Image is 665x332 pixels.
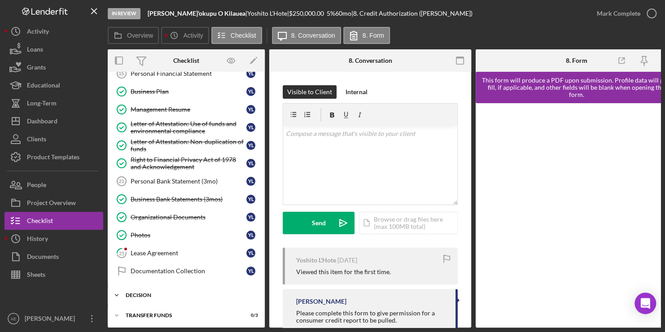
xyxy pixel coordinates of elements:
[27,194,76,214] div: Project Overview
[289,10,327,17] div: $250,000.00
[246,69,255,78] div: Y L
[349,57,392,64] div: 8. Conversation
[112,226,260,244] a: PhotosYL
[112,100,260,118] a: Management ResumeYL
[4,194,103,212] button: Project Overview
[296,268,391,275] div: Viewed this item for the first time.
[246,249,255,258] div: Y L
[27,230,48,250] div: History
[131,178,246,185] div: Personal Bank Statement (3mo)
[231,32,256,39] label: Checklist
[27,212,53,232] div: Checklist
[272,27,341,44] button: 8. Conversation
[131,88,246,95] div: Business Plan
[343,27,390,44] button: 8. Form
[112,118,260,136] a: Letter of Attestation: Use of funds and environmental complianceYL
[131,196,246,203] div: Business Bank Statements (3mos)
[118,71,124,76] tspan: 15
[566,57,587,64] div: 8. Form
[211,27,262,44] button: Checklist
[246,105,255,114] div: Y L
[108,27,159,44] button: Overview
[246,87,255,96] div: Y L
[312,212,326,234] div: Send
[346,85,367,99] div: Internal
[296,310,446,324] div: Please complete this form to give permission for a consumer credit report to be pulled.
[11,316,17,321] text: AE
[246,141,255,150] div: Y L
[588,4,661,22] button: Mark Complete
[27,248,59,268] div: Documents
[335,10,351,17] div: 60 mo
[27,266,45,286] div: Sheets
[296,257,336,264] div: Yoshito L'Hote
[108,8,140,19] div: In Review
[131,156,246,170] div: Right to Financial Privacy Act of 1978 and Acknowledgement
[4,266,103,284] a: Sheets
[112,190,260,208] a: Business Bank Statements (3mos)YL
[291,32,335,39] label: 8. Conversation
[112,172,260,190] a: 21Personal Bank Statement (3mo)YL
[126,313,236,318] div: Transfer Funds
[112,244,260,262] a: 25Lease AgreementYL
[4,230,103,248] button: History
[246,195,255,204] div: Y L
[131,232,246,239] div: Photos
[127,32,153,39] label: Overview
[119,179,124,184] tspan: 21
[4,248,103,266] button: Documents
[341,85,372,99] button: Internal
[4,310,103,328] button: AE[PERSON_NAME]
[327,10,335,17] div: 5 %
[131,249,246,257] div: Lease Agreement
[112,154,260,172] a: Right to Financial Privacy Act of 1978 and AcknowledgementYL
[131,138,246,153] div: Letter of Attestation: Non-duplication of funds
[183,32,203,39] label: Activity
[246,213,255,222] div: Y L
[4,212,103,230] button: Checklist
[351,10,472,17] div: | 8. Credit Authorization ([PERSON_NAME])
[246,231,255,240] div: Y L
[148,10,247,17] div: |
[112,136,260,154] a: Letter of Attestation: Non-duplication of fundsYL
[242,313,258,318] div: 0 / 3
[119,250,124,256] tspan: 25
[246,159,255,168] div: Y L
[246,123,255,132] div: Y L
[337,257,357,264] time: 2025-03-14 18:18
[131,120,246,135] div: Letter of Attestation: Use of funds and environmental compliance
[112,65,260,83] a: 15Personal Financial StatementYL
[126,293,254,298] div: Decision
[363,32,384,39] label: 8. Form
[131,70,246,77] div: Personal Financial Statement
[131,214,246,221] div: Organizational Documents
[247,10,289,17] div: Yoshito L'Hote |
[287,85,332,99] div: Visible to Client
[597,4,640,22] div: Mark Complete
[22,310,81,330] div: [PERSON_NAME]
